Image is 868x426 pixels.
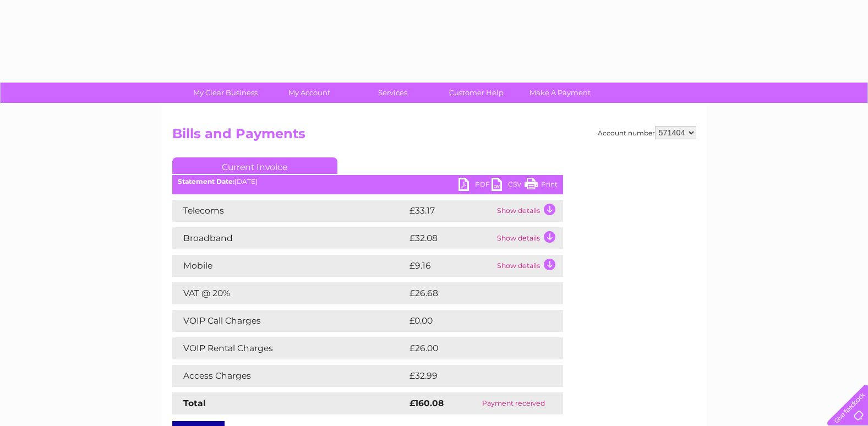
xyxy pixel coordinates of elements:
[407,337,542,359] td: £26.00
[515,83,605,103] a: Make A Payment
[598,126,696,139] div: Account number
[525,178,558,194] a: Print
[178,177,234,185] b: Statement Date:
[407,310,538,332] td: £0.00
[172,337,407,359] td: VOIP Rental Charges
[494,200,563,222] td: Show details
[494,255,563,277] td: Show details
[183,398,206,408] strong: Total
[172,282,407,304] td: VAT @ 20%
[172,178,563,185] div: [DATE]
[172,255,407,277] td: Mobile
[264,83,354,103] a: My Account
[407,227,494,249] td: £32.08
[431,83,522,103] a: Customer Help
[407,255,494,277] td: £9.16
[407,200,494,222] td: £33.17
[464,392,563,414] td: Payment received
[172,200,407,222] td: Telecoms
[180,83,271,103] a: My Clear Business
[347,83,438,103] a: Services
[172,310,407,332] td: VOIP Call Charges
[172,365,407,387] td: Access Charges
[407,365,541,387] td: £32.99
[410,398,444,408] strong: £160.08
[492,178,525,194] a: CSV
[172,126,696,147] h2: Bills and Payments
[407,282,542,304] td: £26.68
[458,178,492,194] a: PDF
[494,227,563,249] td: Show details
[172,157,337,174] a: Current Invoice
[172,227,407,249] td: Broadband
